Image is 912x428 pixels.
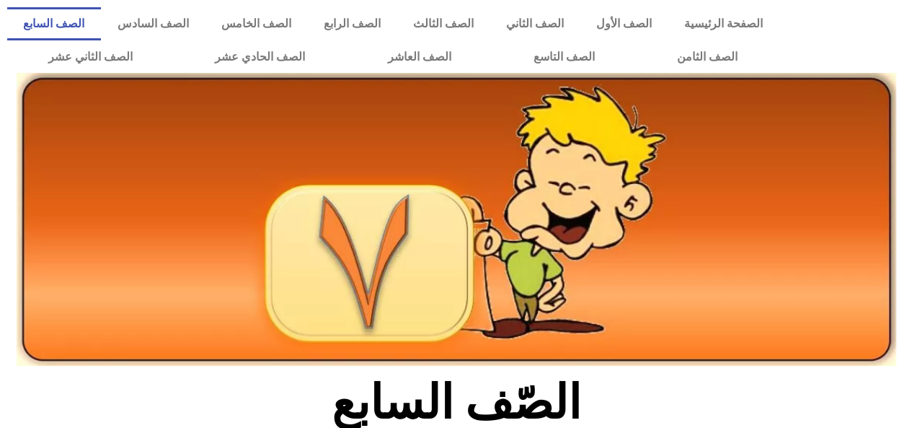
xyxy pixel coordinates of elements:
[174,40,346,74] a: الصف الحادي عشر
[490,7,580,40] a: الصف الثاني
[636,40,779,74] a: الصف الثامن
[307,7,397,40] a: الصف الرابع
[492,40,636,74] a: الصف التاسع
[347,40,492,74] a: الصف العاشر
[7,40,174,74] a: الصف الثاني عشر
[7,7,101,40] a: الصف السابع
[397,7,490,40] a: الصف الثالث
[205,7,307,40] a: الصف الخامس
[580,7,668,40] a: الصف الأول
[101,7,205,40] a: الصف السادس
[668,7,779,40] a: الصفحة الرئيسية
